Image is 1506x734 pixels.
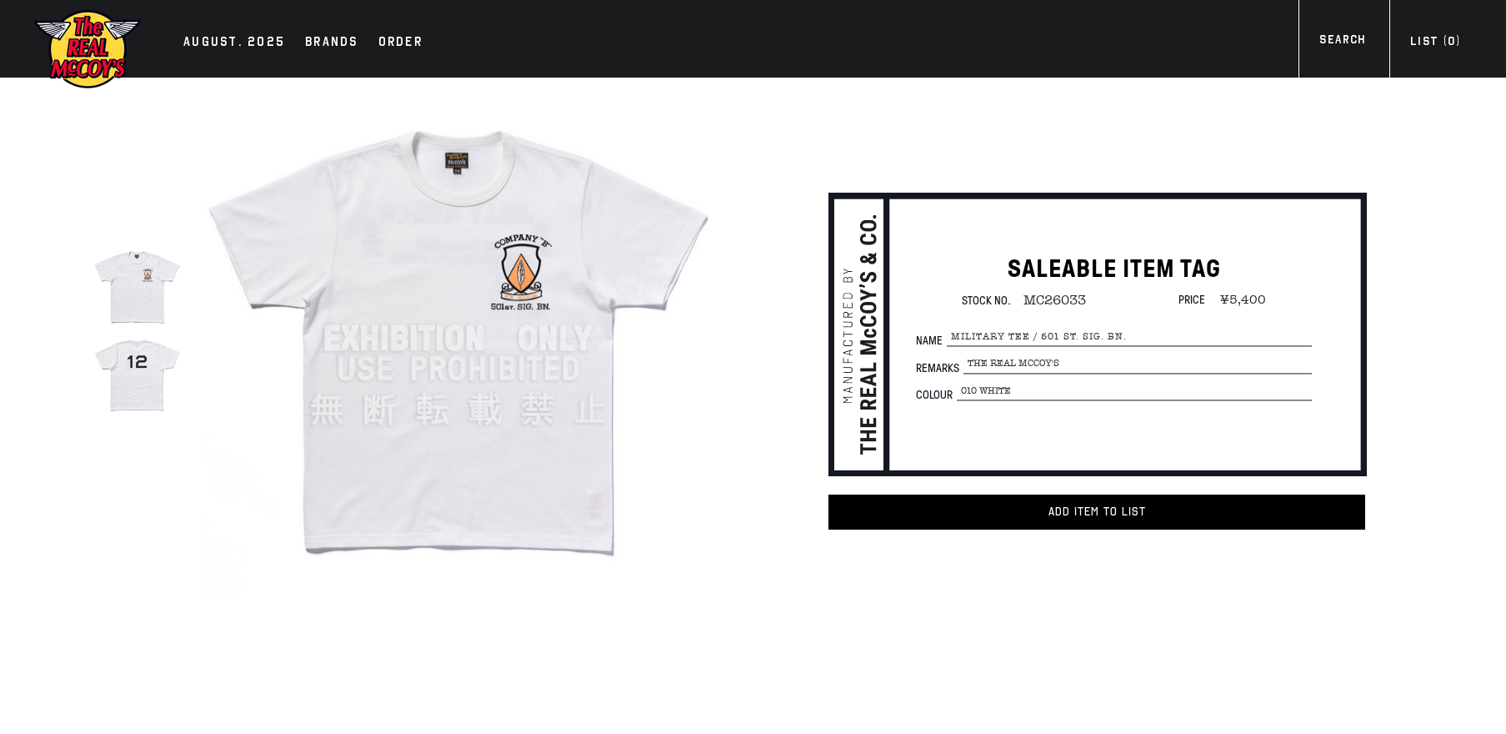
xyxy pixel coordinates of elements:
div: List ( ) [1410,33,1460,55]
span: Colour [916,389,957,400]
span: Price [1178,292,1205,308]
img: mccoys-exhibition [33,8,142,90]
span: Stock No. [962,293,1011,309]
span: Remarks [916,362,963,374]
img: MILITARY TEE / 501 st. SIG. BN. [93,330,181,418]
a: Search [1298,31,1386,53]
span: MC26033 [1011,294,1086,309]
span: ¥5,400 [1208,293,1266,308]
span: MILITARY TEE / 501 st. SIG. BN. [947,329,1313,347]
button: Add item to List [828,495,1365,530]
span: Add item to List [1048,505,1146,519]
span: The Real McCoy's [963,355,1313,374]
span: 0 [1448,34,1455,48]
span: 010 WHITE [957,382,1313,400]
div: AUGUST. 2025 [183,32,285,55]
div: true [198,78,719,600]
img: MILITARY TEE / 501 st. SIG. BN. [93,243,181,330]
div: Order [378,32,423,55]
div: Brands [305,32,358,55]
h1: SALEABLE ITEM TAG [916,253,1313,284]
img: MILITARY TEE / 501 st. SIG. BN. [202,82,715,596]
a: List (0) [1389,33,1481,55]
a: Order [370,32,431,55]
span: Name [916,335,947,347]
div: Search [1319,31,1365,53]
a: AUGUST. 2025 [175,32,293,55]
